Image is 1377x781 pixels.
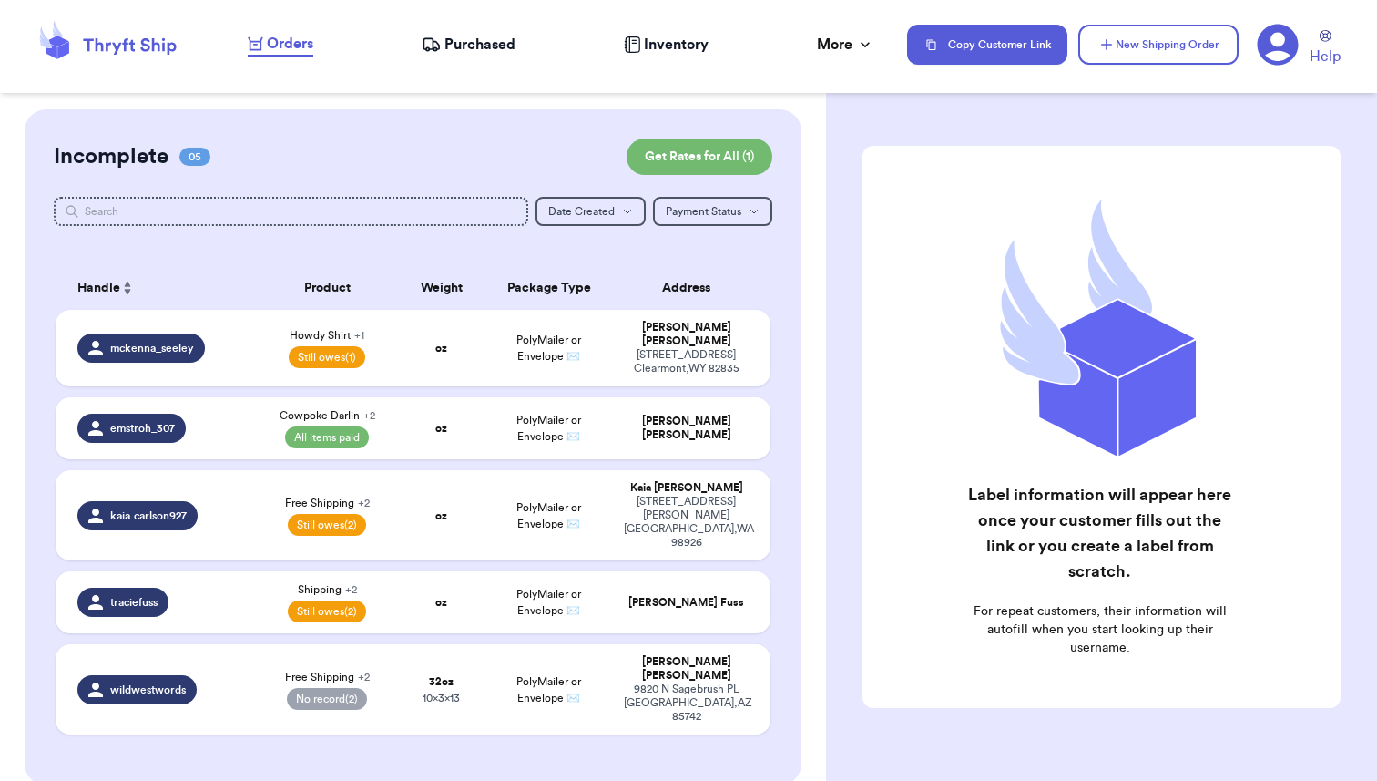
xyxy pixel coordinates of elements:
span: + 1 [354,330,364,341]
th: Product [256,266,399,310]
div: More [817,34,874,56]
span: PolyMailer or Envelope ✉️ [516,676,581,704]
span: + 2 [358,498,370,509]
span: PolyMailer or Envelope ✉️ [516,589,581,616]
div: Kaia [PERSON_NAME] [624,481,749,495]
span: Free Shipping [285,496,370,510]
span: Purchased [444,34,515,56]
span: Help [1310,46,1341,67]
strong: 32 oz [429,676,454,687]
strong: oz [435,597,447,608]
span: Payment Status [666,206,741,217]
span: Inventory [644,34,709,56]
span: PolyMailer or Envelope ✉️ [516,334,581,362]
a: Inventory [624,34,709,56]
span: Free Shipping [285,670,370,684]
button: Get Rates for All (1) [627,139,772,175]
span: Date Created [548,206,615,217]
div: [STREET_ADDRESS] Clearmont , WY 82835 [624,348,749,375]
span: traciefuss [110,595,158,610]
span: Still owes (2) [288,601,366,622]
strong: oz [435,423,447,434]
p: For repeat customers, their information will autofill when you start looking up their username. [966,602,1233,657]
button: Sort ascending [120,277,135,299]
a: Help [1310,30,1341,67]
input: Search [54,197,528,226]
span: + 2 [345,584,357,595]
span: wildwestwords [110,683,186,697]
button: New Shipping Order [1078,25,1239,65]
div: 9820 N Sagebrush PL [GEOGRAPHIC_DATA] , AZ 85742 [624,683,749,724]
span: + 2 [363,410,375,421]
th: Package Type [484,266,613,310]
strong: oz [435,343,447,354]
div: [PERSON_NAME] [PERSON_NAME] [624,415,749,442]
span: mckenna_seeley [110,341,194,355]
span: Still owes (1) [289,346,365,368]
div: [PERSON_NAME] [PERSON_NAME] [624,321,749,348]
span: Orders [267,33,313,55]
th: Address [613,266,770,310]
a: Orders [248,33,313,57]
th: Weight [399,266,484,310]
span: emstroh_307 [110,421,175,436]
span: Still owes (2) [288,514,366,536]
div: [STREET_ADDRESS][PERSON_NAME] [GEOGRAPHIC_DATA] , WA 98926 [624,495,749,550]
button: Copy Customer Link [907,25,1067,65]
span: + 2 [358,672,370,683]
span: 10 x 3 x 13 [423,693,460,704]
span: 05 [179,148,210,166]
span: Howdy Shirt [290,328,364,343]
h2: Label information will appear here once your customer fills out the link or you create a label fr... [966,482,1233,584]
span: PolyMailer or Envelope ✉️ [516,502,581,529]
h2: Incomplete [54,142,168,171]
span: Cowpoke Darlin [280,408,375,423]
span: No record (2) [287,688,367,710]
strong: oz [435,510,447,521]
span: Handle [77,279,120,298]
button: Payment Status [653,197,772,226]
span: All items paid [285,426,369,448]
button: Date Created [535,197,646,226]
div: [PERSON_NAME] [PERSON_NAME] [624,655,749,683]
span: PolyMailer or Envelope ✉️ [516,415,581,442]
div: [PERSON_NAME] Fuss [624,596,749,610]
a: Purchased [422,34,515,56]
span: Shipping [298,582,357,597]
span: kaia.carlson927 [110,509,187,523]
